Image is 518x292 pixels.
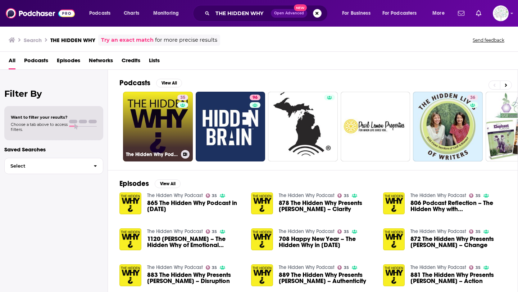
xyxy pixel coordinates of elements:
[337,193,349,198] a: 35
[155,36,217,44] span: for more precise results
[147,200,243,212] a: 865 The Hidden Why Podcast in 2020
[251,192,273,214] img: 878 The Hidden Why Presents Leigh Martinuzzi – Clarity
[24,37,42,44] h3: Search
[147,236,243,248] span: 1120 [PERSON_NAME] – The Hidden Why of Emotional Freedom
[212,266,217,269] span: 35
[410,192,466,199] a: The Hidden Why Podcast
[11,115,68,120] span: Want to filter your results?
[101,36,154,44] a: Try an exact match
[344,194,349,197] span: 35
[383,228,405,250] img: 872 The Hidden Why Presents Jason Leenaarts – Change
[149,55,160,69] a: Lists
[123,92,193,161] a: 35The Hidden Why Podcast
[473,7,484,19] a: Show notifications dropdown
[89,8,110,18] span: Podcasts
[147,272,243,284] a: 883 The Hidden Why Presents Chris Field – Disruption
[147,236,243,248] a: 1120 Daniel Packard – The Hidden Why of Emotional Freedom
[279,200,374,212] span: 878 The Hidden Why Presents [PERSON_NAME] – Clarity
[57,55,80,69] a: Episodes
[469,265,481,270] a: 35
[200,5,335,22] div: Search podcasts, credits, & more...
[410,228,466,234] a: The Hidden Why Podcast
[4,88,103,99] h2: Filter By
[476,266,481,269] span: 35
[410,272,506,284] span: 881 The Hidden Why Presents [PERSON_NAME] – Action
[413,92,483,161] a: 36
[382,8,417,18] span: For Podcasters
[147,200,243,212] span: 865 The Hidden Why Podcast in [DATE]
[410,236,506,248] a: 872 The Hidden Why Presents Jason Leenaarts – Change
[493,5,509,21] button: Show profile menu
[279,200,374,212] a: 878 The Hidden Why Presents Leigh Martinuzzi – Clarity
[344,266,349,269] span: 35
[84,8,120,19] button: open menu
[119,8,144,19] a: Charts
[212,194,217,197] span: 35
[383,192,405,214] img: 806 Podcast Reflection – The Hidden Why with Leigh Martinuzzi
[253,94,258,101] span: 96
[212,230,217,233] span: 35
[469,193,481,198] a: 35
[196,92,265,161] a: 96
[250,95,260,100] a: 96
[24,55,48,69] a: Podcasts
[476,230,481,233] span: 35
[279,236,374,248] a: 708 Happy New Year – The Hidden Why in 2019
[206,265,217,270] a: 35
[153,8,179,18] span: Monitoring
[126,151,178,158] h3: The Hidden Why Podcast
[493,5,509,21] img: User Profile
[147,264,203,270] a: The Hidden Why Podcast
[119,78,150,87] h2: Podcasts
[342,8,371,18] span: For Business
[11,122,68,132] span: Choose a tab above to access filters.
[4,146,103,153] p: Saved Searches
[279,272,374,284] a: 889 The Hidden Why Presents Monica Berg – Authenticity
[471,37,506,43] button: Send feedback
[50,37,95,44] h3: THE HIDDEN WHY
[279,236,374,248] span: 708 Happy New Year – The Hidden Why in [DATE]
[279,192,335,199] a: The Hidden Why Podcast
[467,95,478,100] a: 36
[337,265,349,270] a: 35
[147,228,203,234] a: The Hidden Why Podcast
[147,272,243,284] span: 883 The Hidden Why Presents [PERSON_NAME] – Disruption
[206,193,217,198] a: 35
[213,8,271,19] input: Search podcasts, credits, & more...
[119,228,141,250] a: 1120 Daniel Packard – The Hidden Why of Emotional Freedom
[119,179,181,188] a: EpisodesView All
[4,158,103,174] button: Select
[119,179,149,188] h2: Episodes
[279,228,335,234] a: The Hidden Why Podcast
[6,6,75,20] img: Podchaser - Follow, Share and Rate Podcasts
[9,55,15,69] a: All
[378,8,427,19] button: open menu
[476,194,481,197] span: 35
[251,264,273,286] img: 889 The Hidden Why Presents Monica Berg – Authenticity
[155,179,181,188] button: View All
[124,8,139,18] span: Charts
[148,8,188,19] button: open menu
[89,55,113,69] a: Networks
[122,55,140,69] a: Credits
[119,78,182,87] a: PodcastsView All
[294,4,307,11] span: New
[119,192,141,214] img: 865 The Hidden Why Podcast in 2020
[455,7,467,19] a: Show notifications dropdown
[251,228,273,250] img: 708 Happy New Year – The Hidden Why in 2019
[119,264,141,286] a: 883 The Hidden Why Presents Chris Field – Disruption
[206,229,217,234] a: 35
[180,94,185,101] span: 35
